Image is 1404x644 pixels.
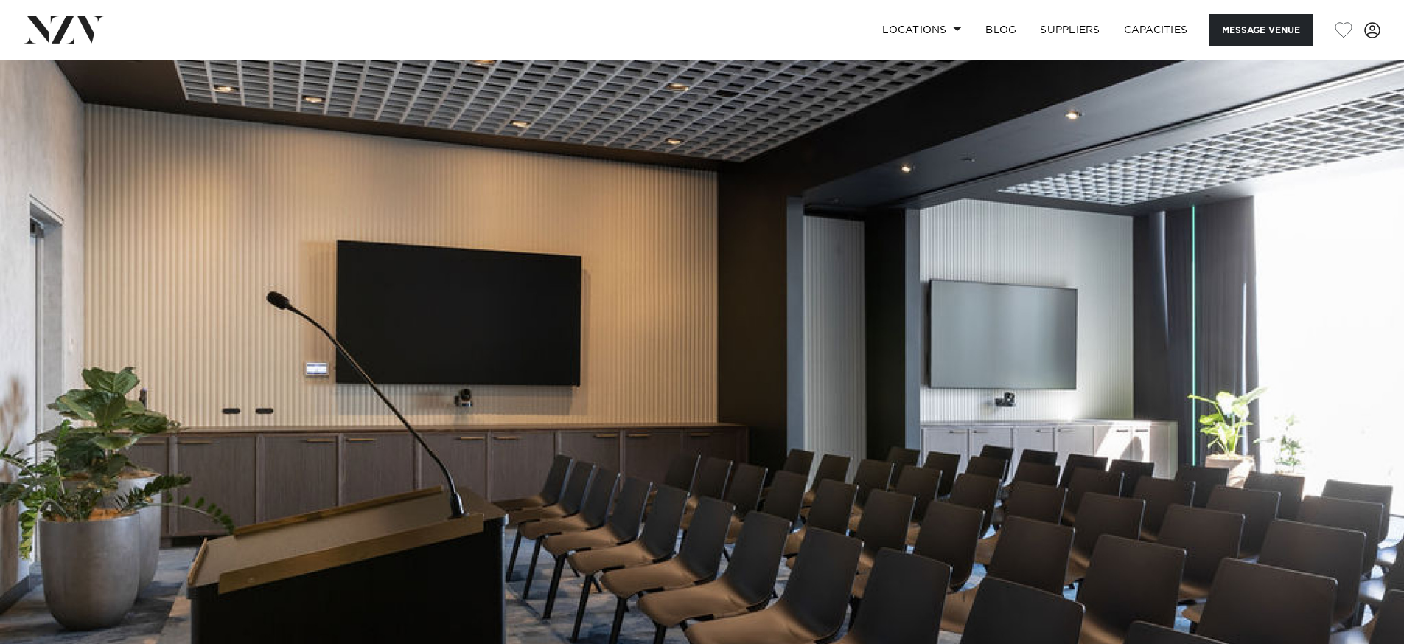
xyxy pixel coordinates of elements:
[1112,14,1200,46] a: Capacities
[1209,14,1313,46] button: Message Venue
[24,16,104,43] img: nzv-logo.png
[974,14,1028,46] a: BLOG
[1028,14,1111,46] a: SUPPLIERS
[870,14,974,46] a: Locations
